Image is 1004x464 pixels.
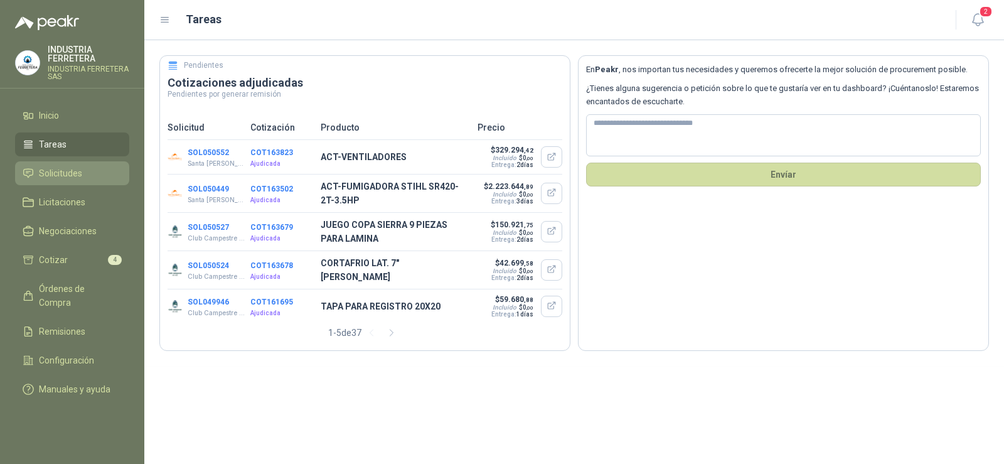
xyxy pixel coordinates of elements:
[188,272,245,282] p: Club Campestre de Cali
[168,186,183,201] img: Company Logo
[39,325,85,338] span: Remisiones
[478,121,562,134] p: Precio
[48,65,129,80] p: INDUSTRIA FERRETERA SAS
[184,60,223,72] h5: Pendientes
[490,295,533,304] p: $
[321,256,470,284] p: CORTAFRIO LAT. 7" [PERSON_NAME]
[524,222,533,229] span: ,75
[188,223,229,232] button: SOL050527
[15,320,129,343] a: Remisiones
[966,9,989,31] button: 2
[523,267,533,274] span: 0
[168,121,243,134] p: Solicitud
[250,148,293,157] button: COT163823
[484,182,533,191] p: $
[15,132,129,156] a: Tareas
[15,161,129,185] a: Solicitudes
[493,191,516,198] div: Incluido
[168,224,183,239] img: Company Logo
[523,229,533,236] span: 0
[595,65,619,74] b: Peakr
[15,104,129,127] a: Inicio
[526,305,533,311] span: ,00
[39,353,94,367] span: Configuración
[15,377,129,401] a: Manuales y ayuda
[15,190,129,214] a: Licitaciones
[188,234,245,244] p: Club Campestre de Cali
[490,146,533,154] p: $
[979,6,993,18] span: 2
[250,121,313,134] p: Cotización
[250,308,313,318] p: Ajudicada
[15,15,79,30] img: Logo peakr
[250,298,293,306] button: COT161695
[250,159,313,169] p: Ajudicada
[250,261,293,270] button: COT163678
[519,191,533,198] span: $
[188,185,229,193] button: SOL050449
[188,261,229,270] button: SOL050524
[168,262,183,278] img: Company Logo
[39,382,110,396] span: Manuales y ayuda
[519,229,533,236] span: $
[15,277,129,315] a: Órdenes de Compra
[39,224,97,238] span: Negociaciones
[250,234,313,244] p: Ajudicada
[523,304,533,311] span: 0
[321,299,470,313] p: TAPA PARA REGISTRO 20X20
[586,63,981,76] p: En , nos importan tus necesidades y queremos ofrecerte la mejor solución de procurement posible.
[108,255,122,265] span: 4
[39,282,117,310] span: Órdenes de Compra
[490,311,533,318] p: Entrega:
[495,220,533,229] span: 150.921
[15,248,129,272] a: Cotizar4
[516,198,533,205] span: 3 días
[39,138,67,151] span: Tareas
[188,195,245,205] p: Santa [PERSON_NAME]
[328,323,402,343] div: 1 - 5 de 37
[488,182,533,191] span: 2.223.644
[586,163,981,186] button: Envíar
[321,121,470,134] p: Producto
[484,198,533,205] p: Entrega:
[168,90,562,98] p: Pendientes por generar remisión
[516,236,533,243] span: 2 días
[39,166,82,180] span: Solicitudes
[524,296,533,303] span: ,88
[250,272,313,282] p: Ajudicada
[493,154,516,161] div: Incluido
[586,82,981,108] p: ¿Tienes alguna sugerencia o petición sobre lo que te gustaría ver en tu dashboard? ¡Cuéntanoslo! ...
[39,253,68,267] span: Cotizar
[495,146,533,154] span: 329.294
[526,192,533,198] span: ,00
[188,159,245,169] p: Santa [PERSON_NAME]
[490,220,533,229] p: $
[321,180,470,207] p: ACT-FUMIGADORA STIHL SR420-2T-3.5HP
[168,149,183,165] img: Company Logo
[188,148,229,157] button: SOL050552
[250,185,293,193] button: COT163502
[15,219,129,243] a: Negociaciones
[168,299,183,314] img: Company Logo
[16,51,40,75] img: Company Logo
[519,304,533,311] span: $
[499,295,533,304] span: 59.680
[493,229,516,236] div: Incluido
[490,161,533,168] p: Entrega:
[490,274,533,281] p: Entrega:
[186,11,222,28] h1: Tareas
[524,183,533,190] span: ,89
[516,274,533,281] span: 2 días
[250,195,313,205] p: Ajudicada
[321,218,470,245] p: JUEGO COPA SIERRA 9 PIEZAS PARA LAMINA
[490,259,533,267] p: $
[516,311,533,318] span: 1 días
[526,230,533,236] span: ,00
[168,75,562,90] h3: Cotizaciones adjudicadas
[523,154,533,161] span: 0
[48,45,129,63] p: INDUSTRIA FERRETERA
[250,223,293,232] button: COT163679
[188,308,245,318] p: Club Campestre de Cali
[39,109,59,122] span: Inicio
[499,259,533,267] span: 42.699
